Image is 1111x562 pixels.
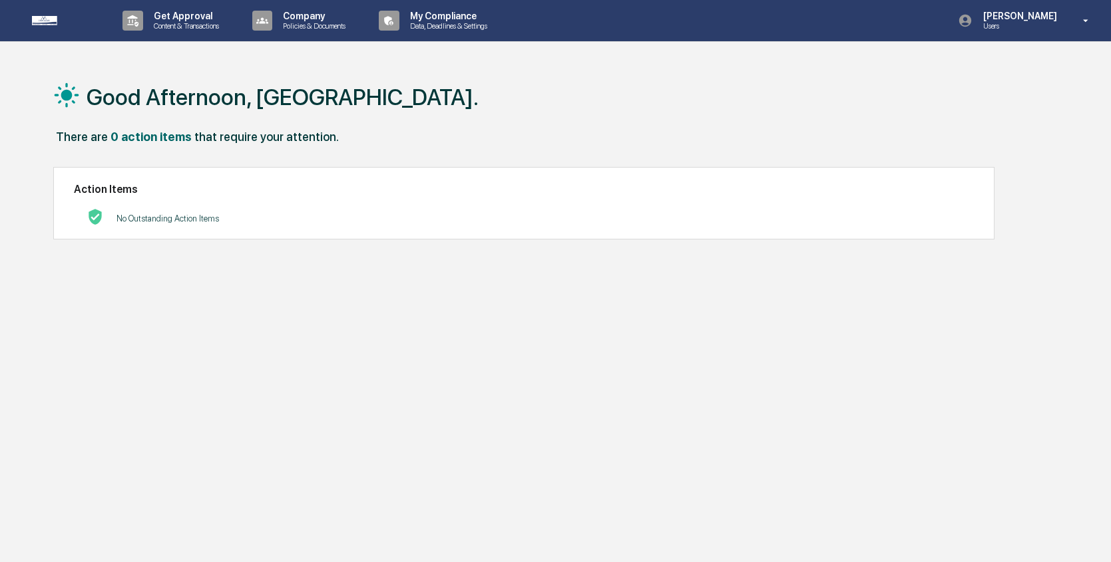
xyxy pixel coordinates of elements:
[87,84,479,110] h1: Good Afternoon, [GEOGRAPHIC_DATA].
[56,130,108,144] div: There are
[32,16,96,25] img: logo
[272,21,352,31] p: Policies & Documents
[116,213,219,223] p: No Outstanding Action Items
[111,130,192,144] div: 0 action items
[399,11,494,21] p: My Compliance
[399,21,494,31] p: Data, Deadlines & Settings
[194,130,339,144] div: that require your attention.
[272,11,352,21] p: Company
[87,209,103,225] img: No Actions logo
[973,11,1064,21] p: [PERSON_NAME]
[143,21,226,31] p: Content & Transactions
[973,21,1064,31] p: Users
[74,183,974,196] h2: Action Items
[143,11,226,21] p: Get Approval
